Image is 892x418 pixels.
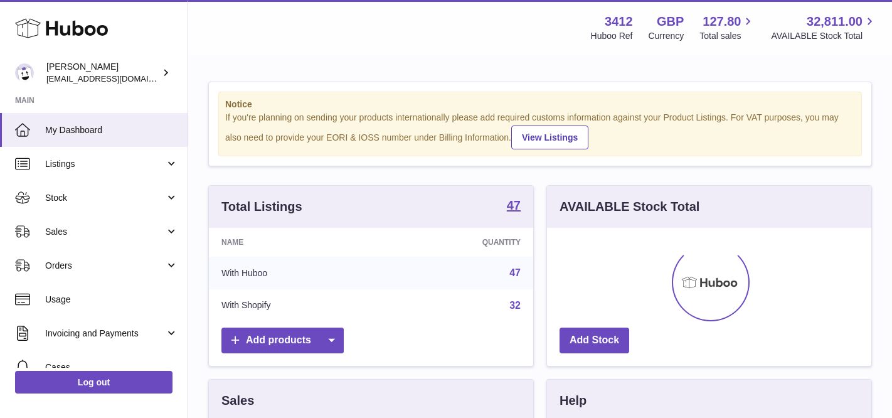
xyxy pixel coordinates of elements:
span: Orders [45,260,165,272]
span: Total sales [699,30,755,42]
span: Invoicing and Payments [45,328,165,340]
a: Add Stock [560,328,629,353]
span: Usage [45,294,178,306]
strong: 3412 [605,13,633,30]
td: With Shopify [209,289,384,322]
span: 127.80 [703,13,741,30]
span: Listings [45,158,165,170]
span: [EMAIL_ADDRESS][DOMAIN_NAME] [46,73,184,83]
div: Currency [649,30,684,42]
h3: AVAILABLE Stock Total [560,198,699,215]
a: 32,811.00 AVAILABLE Stock Total [771,13,877,42]
span: Cases [45,362,178,373]
span: AVAILABLE Stock Total [771,30,877,42]
a: 127.80 Total sales [699,13,755,42]
div: Huboo Ref [591,30,633,42]
td: With Huboo [209,257,384,289]
th: Name [209,228,384,257]
a: Add products [221,328,344,353]
span: Stock [45,192,165,204]
span: Sales [45,226,165,238]
a: 32 [509,300,521,311]
div: [PERSON_NAME] [46,61,159,85]
img: info@beeble.buzz [15,63,34,82]
span: My Dashboard [45,124,178,136]
a: 47 [509,267,521,278]
div: If you're planning on sending your products internationally please add required customs informati... [225,112,855,149]
strong: 47 [507,199,521,212]
a: Log out [15,371,173,394]
h3: Total Listings [221,198,302,215]
a: 47 [507,199,521,214]
strong: GBP [657,13,684,30]
th: Quantity [384,228,533,257]
strong: Notice [225,99,855,110]
h3: Help [560,392,587,409]
a: View Listings [511,126,588,149]
h3: Sales [221,392,254,409]
span: 32,811.00 [807,13,863,30]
